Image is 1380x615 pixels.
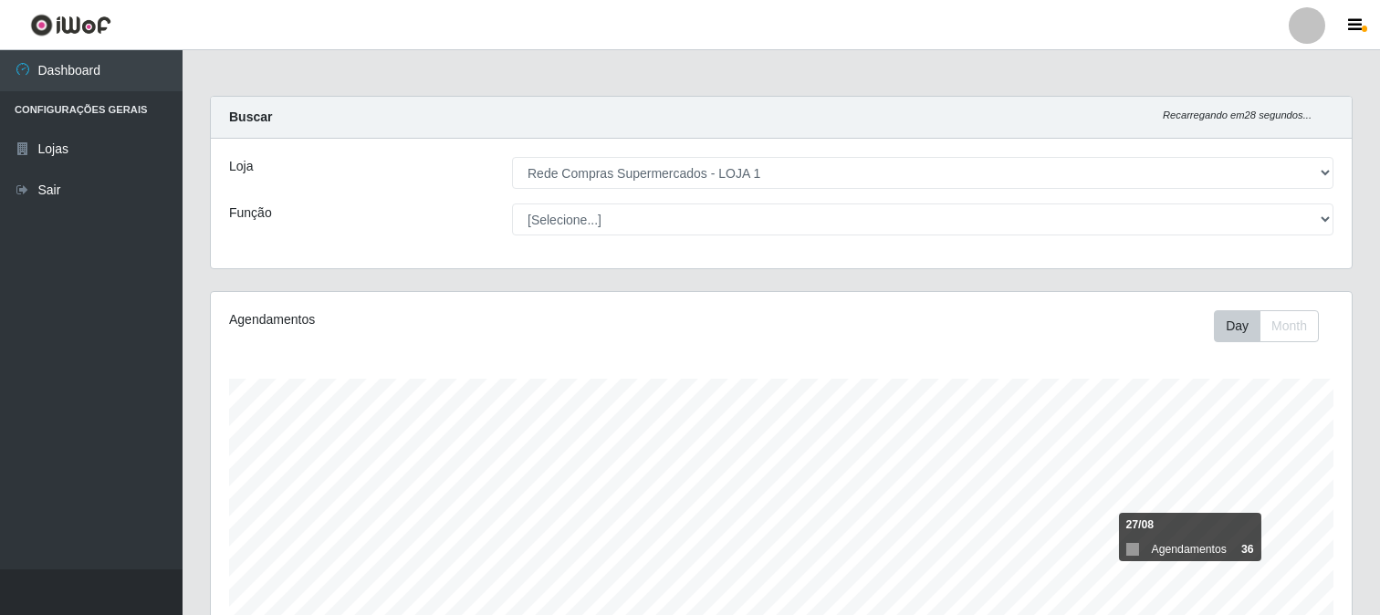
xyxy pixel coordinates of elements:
button: Day [1214,310,1260,342]
div: Toolbar with button groups [1214,310,1333,342]
div: Agendamentos [229,310,674,329]
i: Recarregando em 28 segundos... [1163,109,1312,120]
label: Loja [229,157,253,176]
strong: Buscar [229,109,272,124]
button: Month [1260,310,1319,342]
div: First group [1214,310,1319,342]
img: CoreUI Logo [30,14,111,36]
label: Função [229,203,272,223]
